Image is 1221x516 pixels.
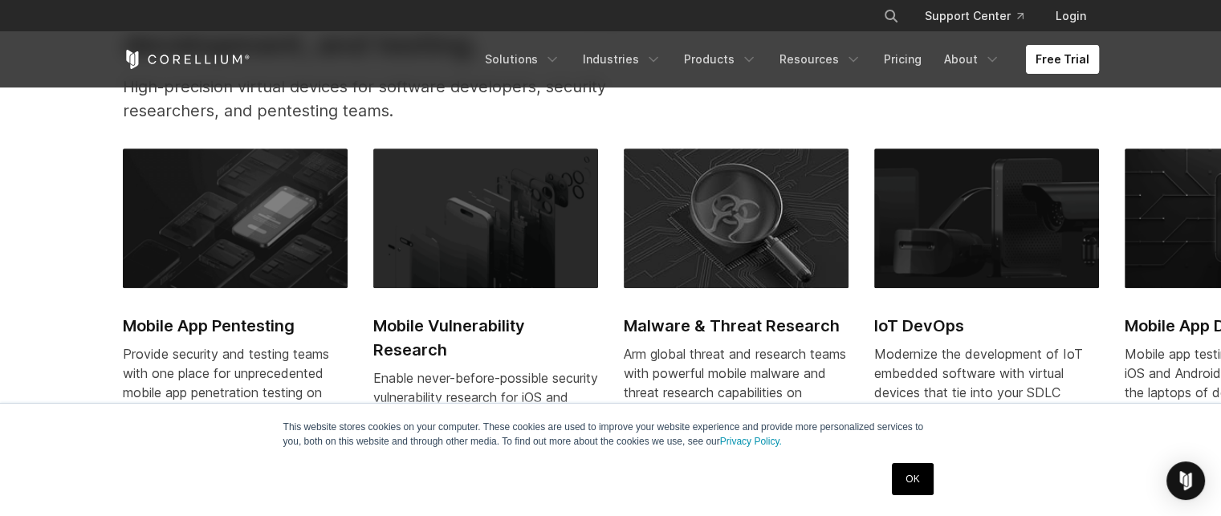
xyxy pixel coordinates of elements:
a: Privacy Policy. [720,436,782,447]
div: Enable never-before-possible security vulnerability research for iOS and Android phones with deep... [373,368,598,503]
p: High-precision virtual devices for software developers, security researchers, and pentesting teams. [123,75,670,123]
div: Arm global threat and research teams with powerful mobile malware and threat research capabilitie... [624,344,849,460]
a: Resources [770,45,871,74]
a: Login [1043,2,1099,30]
p: This website stores cookies on your computer. These cookies are used to improve your website expe... [283,420,938,449]
h2: IoT DevOps [874,314,1099,338]
img: Mobile App Pentesting [123,148,348,288]
h2: Mobile App Pentesting [123,314,348,338]
a: Corellium Home [123,50,250,69]
div: Modernize the development of IoT embedded software with virtual devices that tie into your SDLC p... [874,344,1099,498]
a: Support Center [912,2,1036,30]
div: Provide security and testing teams with one place for unprecedented mobile app penetration testin... [123,344,348,498]
h2: Mobile Vulnerability Research [373,314,598,362]
img: Malware & Threat Research [624,148,849,288]
img: IoT DevOps [874,148,1099,288]
a: Pricing [874,45,931,74]
a: About [934,45,1010,74]
img: Mobile Vulnerability Research [373,148,598,288]
h2: Malware & Threat Research [624,314,849,338]
a: Malware & Threat Research Malware & Threat Research Arm global threat and research teams with pow... [624,148,849,479]
div: Navigation Menu [475,45,1099,74]
a: OK [892,463,933,495]
div: Navigation Menu [864,2,1099,30]
a: Industries [573,45,671,74]
div: Open Intercom Messenger [1166,461,1205,500]
a: Products [674,45,767,74]
a: Solutions [475,45,570,74]
a: Free Trial [1026,45,1099,74]
button: Search [877,2,906,30]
